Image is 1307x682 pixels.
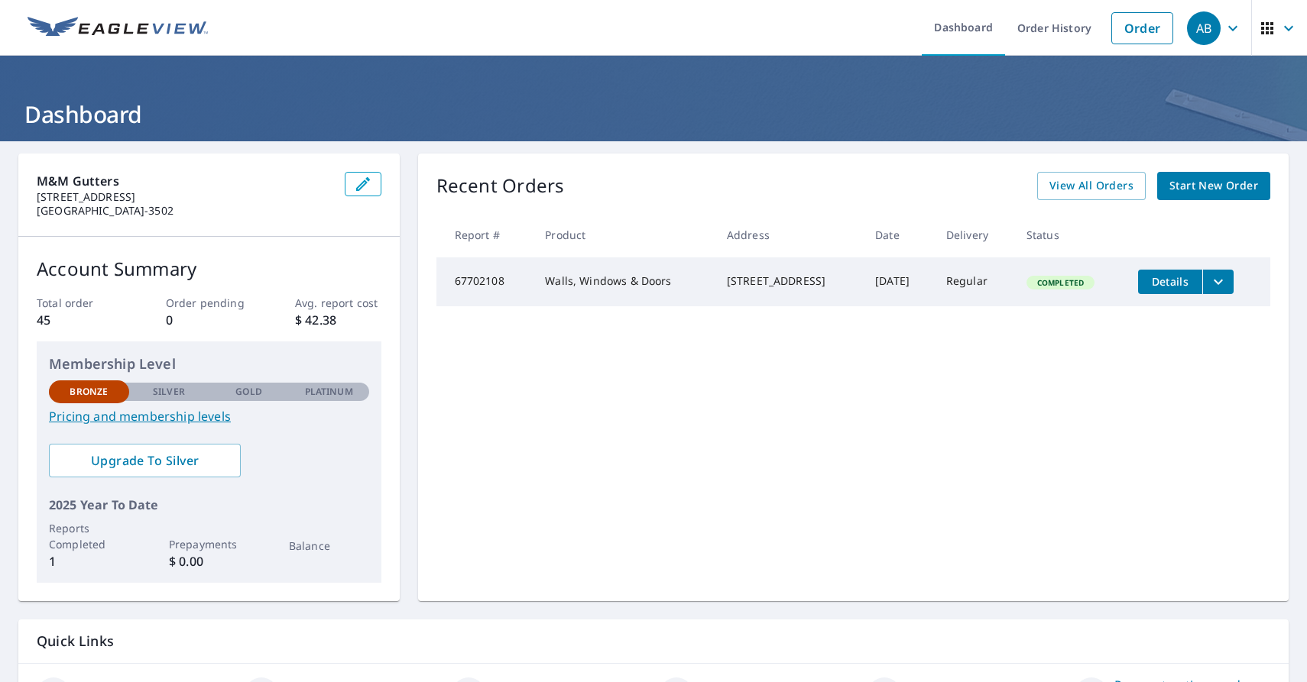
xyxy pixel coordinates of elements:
[49,520,129,552] p: Reports Completed
[533,212,715,257] th: Product
[863,212,934,257] th: Date
[37,632,1270,651] p: Quick Links
[1014,212,1126,257] th: Status
[533,257,715,306] td: Walls, Windows & Doors
[305,385,353,399] p: Platinum
[37,190,332,204] p: [STREET_ADDRESS]
[934,257,1014,306] td: Regular
[49,354,369,374] p: Membership Level
[1037,172,1146,200] a: View All Orders
[37,311,123,329] p: 45
[727,273,851,289] div: [STREET_ADDRESS]
[49,407,369,425] a: Pricing and membership levels
[37,172,332,190] p: M&M Gutters
[166,295,252,311] p: Order pending
[1169,176,1258,196] span: Start New Order
[18,99,1289,130] h1: Dashboard
[295,311,381,329] p: $ 42.38
[1111,12,1173,44] a: Order
[166,311,252,329] p: 0
[169,552,249,570] p: $ 0.00
[436,212,534,257] th: Report #
[169,536,249,552] p: Prepayments
[153,385,185,399] p: Silver
[70,385,108,399] p: Bronze
[1028,277,1093,288] span: Completed
[37,204,332,218] p: [GEOGRAPHIC_DATA]-3502
[1157,172,1270,200] a: Start New Order
[436,257,534,306] td: 67702108
[1202,270,1234,294] button: filesDropdownBtn-67702108
[863,257,934,306] td: [DATE]
[235,385,261,399] p: Gold
[1049,176,1133,196] span: View All Orders
[28,17,208,40] img: EV Logo
[289,538,369,554] p: Balance
[37,255,381,283] p: Account Summary
[61,452,229,469] span: Upgrade To Silver
[49,444,241,477] a: Upgrade To Silver
[934,212,1014,257] th: Delivery
[295,295,381,311] p: Avg. report cost
[715,212,863,257] th: Address
[1187,11,1221,45] div: AB
[1147,274,1193,289] span: Details
[49,496,369,514] p: 2025 Year To Date
[37,295,123,311] p: Total order
[1138,270,1202,294] button: detailsBtn-67702108
[49,552,129,570] p: 1
[436,172,565,200] p: Recent Orders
